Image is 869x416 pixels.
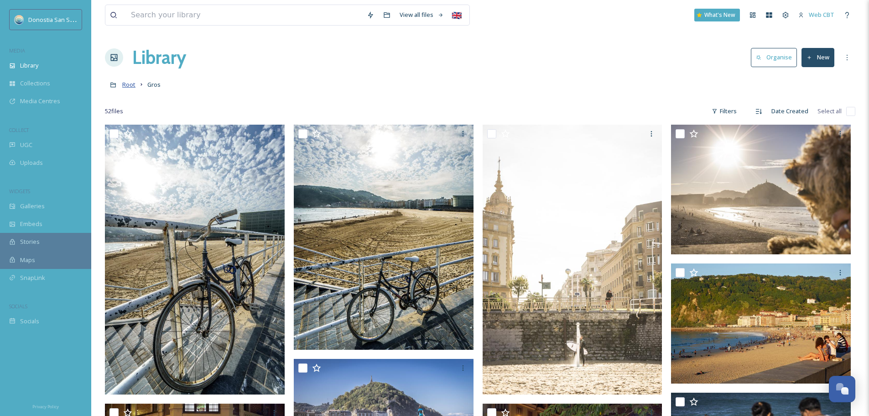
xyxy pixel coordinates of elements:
span: Library [20,61,38,70]
img: Desembocadura_Urumea (13).jpg [294,125,474,350]
span: Web CBT [809,11,834,19]
span: Galleries [20,202,45,211]
span: Donostia San Sebastián Turismoa [28,15,120,24]
span: Uploads [20,158,43,167]
span: WIDGETS [9,188,30,195]
span: Gros [147,80,161,89]
span: Maps [20,256,35,264]
span: Stories [20,237,40,246]
button: Organise [751,48,797,67]
span: Media Centres [20,97,60,105]
a: Web CBT [794,6,839,24]
span: Root [122,80,135,89]
img: Bizikleta zurriolan [105,125,285,395]
button: New [801,48,834,67]
img: images.jpeg [15,15,24,24]
span: Embeds [20,220,42,228]
span: Collections [20,79,50,88]
a: Gros [147,79,161,90]
span: SOCIALS [9,303,27,310]
a: Privacy Policy [32,400,59,411]
a: Library [132,44,186,71]
span: COLLECT [9,126,29,133]
div: 🇬🇧 [448,7,465,23]
input: Search your library [126,5,362,25]
span: 52 file s [105,107,123,116]
button: Open Chat [829,376,855,402]
a: Root [122,79,135,90]
span: UGC [20,141,32,149]
span: Socials [20,317,39,326]
img: gros-district---sags_49530045217_o.jpg [671,125,853,254]
span: MEDIA [9,47,25,54]
div: Filters [707,102,741,120]
img: gros-district---zurriola_49529314628_o.jpg [483,125,662,395]
a: What's New [694,9,740,21]
a: View all files [395,6,448,24]
div: Date Created [767,102,813,120]
span: Privacy Policy [32,404,59,410]
img: gros---javier-larrea_25443204036_o.jpg [671,263,851,384]
span: Select all [817,107,842,116]
span: SnapLink [20,274,45,282]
